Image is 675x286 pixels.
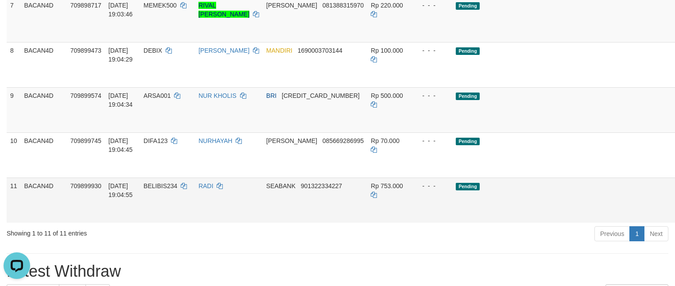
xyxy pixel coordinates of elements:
[415,1,449,10] div: - - -
[322,137,364,144] span: Copy 085669286995 to clipboard
[144,137,167,144] span: DIFA123
[144,182,177,189] span: BELIBIS234
[266,47,292,54] span: MANDIRI
[21,178,67,223] td: BACAN4D
[109,47,133,63] span: [DATE] 19:04:29
[7,87,21,132] td: 9
[198,2,249,18] a: RIVAL [PERSON_NAME]
[144,92,171,99] span: ARSA001
[456,183,480,190] span: Pending
[415,182,449,190] div: - - -
[21,42,67,87] td: BACAN4D
[282,92,360,99] span: Copy 590801031877530 to clipboard
[371,182,403,189] span: Rp 753.000
[415,136,449,145] div: - - -
[4,4,30,30] button: Open LiveChat chat widget
[198,47,249,54] a: [PERSON_NAME]
[198,182,213,189] a: RADI
[415,91,449,100] div: - - -
[109,137,133,153] span: [DATE] 19:04:45
[7,132,21,178] td: 10
[70,47,101,54] span: 709899473
[629,226,644,241] a: 1
[371,92,403,99] span: Rp 500.000
[198,137,233,144] a: NURHAYAH
[415,46,449,55] div: - - -
[266,182,295,189] span: SEABANK
[456,138,480,145] span: Pending
[109,92,133,108] span: [DATE] 19:04:34
[266,137,317,144] span: [PERSON_NAME]
[456,47,480,55] span: Pending
[266,2,317,9] span: [PERSON_NAME]
[144,2,177,9] span: MEMEK500
[109,2,133,18] span: [DATE] 19:03:46
[298,47,342,54] span: Copy 1690003703144 to clipboard
[70,182,101,189] span: 709899930
[70,92,101,99] span: 709899574
[371,137,400,144] span: Rp 70.000
[7,42,21,87] td: 8
[301,182,342,189] span: Copy 901322334227 to clipboard
[70,2,101,9] span: 709898717
[456,2,480,10] span: Pending
[266,92,276,99] span: BRI
[594,226,630,241] a: Previous
[70,137,101,144] span: 709899745
[21,132,67,178] td: BACAN4D
[198,92,237,99] a: NUR KHOLIS
[644,226,668,241] a: Next
[21,87,67,132] td: BACAN4D
[322,2,364,9] span: Copy 081388315970 to clipboard
[7,225,275,238] div: Showing 1 to 11 of 11 entries
[7,178,21,223] td: 11
[109,182,133,198] span: [DATE] 19:04:55
[371,2,403,9] span: Rp 220.000
[371,47,403,54] span: Rp 100.000
[144,47,162,54] span: DEBIX
[456,93,480,100] span: Pending
[7,263,668,280] h1: Latest Withdraw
